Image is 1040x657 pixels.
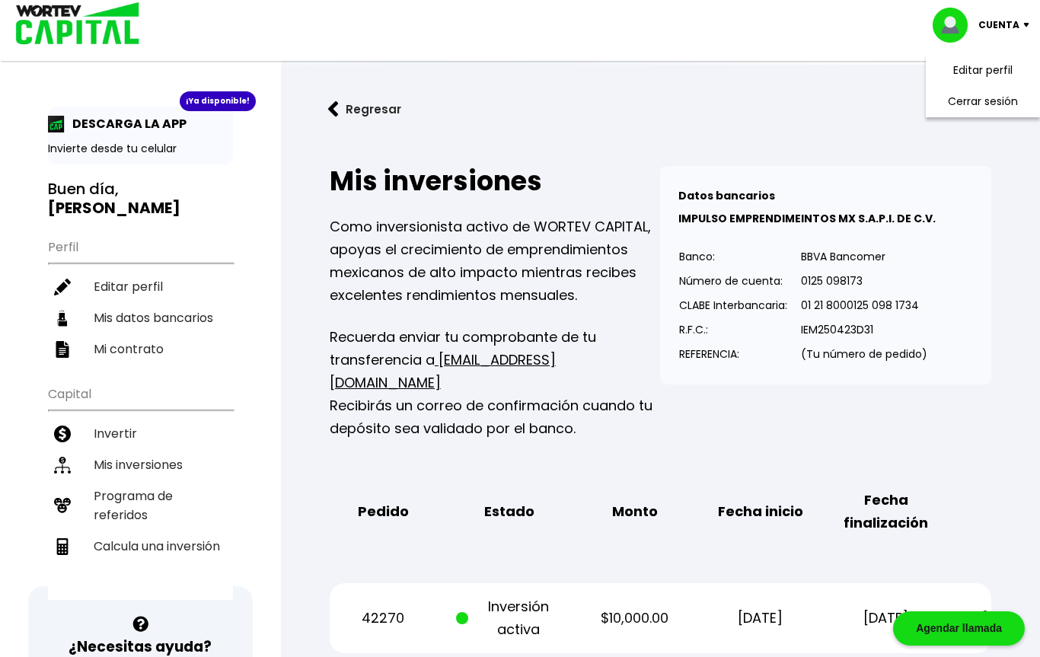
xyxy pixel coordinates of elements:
[48,480,233,531] a: Programa de referidos
[456,595,562,641] p: Inversión activa
[305,89,1016,129] a: flecha izquierdaRegresar
[48,377,233,600] ul: Capital
[48,418,233,449] a: Invertir
[801,245,927,268] p: BBVA Bancomer
[330,326,661,440] p: Recuerda enviar tu comprobante de tu transferencia a Recibirás un correo de confirmación cuando t...
[48,180,233,218] h3: Buen día,
[679,294,787,317] p: CLABE Interbancaria:
[54,279,71,295] img: editar-icon.952d3147.svg
[330,166,661,196] h2: Mis inversiones
[933,8,978,43] img: profile-image
[48,141,233,157] p: Invierte desde tu celular
[48,302,233,333] a: Mis datos bancarios
[305,89,424,129] button: Regresar
[678,188,775,203] b: Datos bancarios
[48,116,65,132] img: app-icon
[801,343,927,365] p: (Tu número de pedido)
[180,91,256,111] div: ¡Ya disponible!
[54,310,71,327] img: datos-icon.10cf9172.svg
[679,269,787,292] p: Número de cuenta:
[48,197,180,218] b: [PERSON_NAME]
[953,62,1013,78] a: Editar perfil
[679,343,787,365] p: REFERENCIA:
[54,426,71,442] img: invertir-icon.b3b967d7.svg
[978,14,1019,37] p: Cuenta
[54,497,71,514] img: recomiendanos-icon.9b8e9327.svg
[48,449,233,480] a: Mis inversiones
[54,538,71,555] img: calculadora-icon.17d418c4.svg
[330,607,436,630] p: 42270
[328,101,339,117] img: flecha izquierda
[54,457,71,474] img: inversiones-icon.6695dc30.svg
[833,607,939,630] p: [DATE]
[801,294,927,317] p: 01 21 8000125 098 1734
[678,211,936,226] b: IMPULSO EMPRENDIMEINTOS MX S.A.P.I. DE C.V.
[679,318,787,341] p: R.F.C.:
[330,350,556,392] a: [EMAIL_ADDRESS][DOMAIN_NAME]
[801,318,927,341] p: IEM250423D31
[48,333,233,365] a: Mi contrato
[718,500,803,523] b: Fecha inicio
[48,271,233,302] a: Editar perfil
[707,607,813,630] p: [DATE]
[893,611,1025,646] div: Agendar llamada
[358,500,409,523] b: Pedido
[484,500,534,523] b: Estado
[330,215,661,307] p: Como inversionista activo de WORTEV CAPITAL, apoyas el crecimiento de emprendimientos mexicanos d...
[54,341,71,358] img: contrato-icon.f2db500c.svg
[801,269,927,292] p: 0125 098173
[48,230,233,365] ul: Perfil
[679,245,787,268] p: Banco:
[48,531,233,562] a: Calcula una inversión
[833,489,939,534] b: Fecha finalización
[612,500,658,523] b: Monto
[1019,23,1040,27] img: icon-down
[65,114,187,133] p: DESCARGA LA APP
[582,607,687,630] p: $10,000.00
